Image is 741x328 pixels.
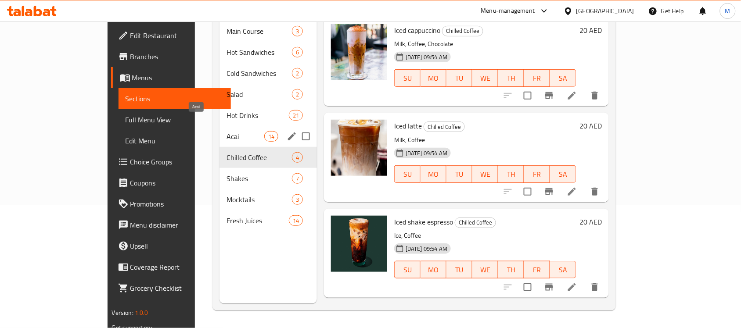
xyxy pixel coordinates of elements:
span: Iced shake espresso [394,215,453,228]
div: Salad2 [219,84,317,105]
span: 3 [292,196,302,204]
span: Menu disclaimer [130,220,224,230]
button: Branch-specific-item [539,85,560,106]
a: Upsell [111,235,231,257]
button: delete [584,85,605,106]
span: M [725,6,730,16]
div: Hot Sandwiches6 [219,42,317,63]
button: SA [550,69,576,87]
button: SU [394,165,421,183]
button: WE [472,165,498,183]
button: SU [394,261,421,278]
a: Edit menu item [567,282,577,292]
div: Main Course [227,26,292,36]
div: Acai14edit [219,126,317,147]
span: MO [424,168,443,181]
div: Shakes7 [219,168,317,189]
button: TU [446,261,472,278]
span: SA [554,168,572,181]
span: Branches [130,51,224,62]
div: Hot Drinks21 [219,105,317,126]
img: Iced cappuccino [331,24,387,80]
span: Full Menu View [126,114,224,125]
span: MO [424,264,443,276]
div: Chilled Coffee4 [219,147,317,168]
div: Cold Sandwiches2 [219,63,317,84]
h6: 20 AED [579,120,602,132]
div: items [292,173,303,184]
span: [DATE] 09:54 AM [402,245,451,253]
button: Branch-specific-item [539,277,560,298]
div: [GEOGRAPHIC_DATA] [576,6,634,16]
button: SA [550,165,576,183]
span: 6 [292,48,302,57]
div: Mocktails3 [219,189,317,210]
span: Iced latte [394,119,422,132]
h6: 20 AED [579,24,602,36]
img: Iced shake espresso [331,216,387,272]
a: Coverage Report [111,257,231,278]
span: FR [528,264,547,276]
span: SA [554,264,572,276]
span: [DATE] 09:54 AM [402,53,451,61]
h6: 20 AED [579,216,602,228]
span: TU [450,72,469,85]
p: Milk, Coffee, Chocolate [394,39,576,50]
button: delete [584,277,605,298]
span: WE [476,264,495,276]
a: Branches [111,46,231,67]
span: SU [398,168,417,181]
span: Promotions [130,199,224,209]
span: Coverage Report [130,262,224,272]
span: Acai [227,131,264,142]
div: Salad [227,89,292,100]
button: FR [524,261,550,278]
span: Shakes [227,173,292,184]
button: TU [446,69,472,87]
div: Menu-management [481,6,535,16]
button: FR [524,69,550,87]
span: Chilled Coffee [424,122,464,132]
span: 14 [265,132,278,141]
span: 14 [289,217,302,225]
span: 4 [292,153,302,162]
div: items [264,131,278,142]
div: Fresh Juices14 [219,210,317,231]
span: Version: [112,307,133,318]
button: TU [446,165,472,183]
img: Iced latte [331,120,387,176]
span: Cold Sandwiches [227,68,292,78]
div: items [292,152,303,163]
button: delete [584,181,605,202]
span: 2 [292,69,302,78]
span: SU [398,264,417,276]
div: Fresh Juices [227,215,288,226]
div: items [292,26,303,36]
span: 3 [292,27,302,36]
span: Hot Sandwiches [227,47,292,57]
span: Menus [132,72,224,83]
div: items [289,215,303,226]
button: SA [550,261,576,278]
span: Select to update [518,182,537,201]
span: Mocktails [227,194,292,205]
div: Chilled Coffee [424,121,465,132]
span: Select to update [518,86,537,105]
button: WE [472,261,498,278]
span: Chilled Coffee [442,26,483,36]
div: Main Course3 [219,21,317,42]
span: TU [450,264,469,276]
button: TH [498,261,524,278]
span: TH [502,264,521,276]
a: Choice Groups [111,151,231,172]
a: Menu disclaimer [111,214,231,235]
div: Chilled Coffee [227,152,292,163]
div: Hot Drinks [227,110,288,121]
button: MO [421,261,446,278]
span: Edit Restaurant [130,30,224,41]
a: Sections [119,88,231,109]
a: Edit Restaurant [111,25,231,46]
span: Grocery Checklist [130,283,224,293]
